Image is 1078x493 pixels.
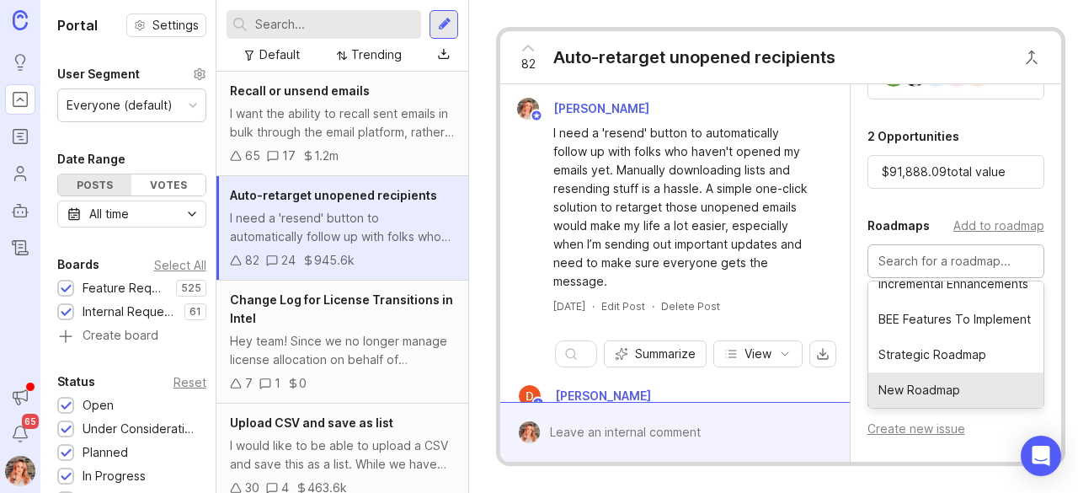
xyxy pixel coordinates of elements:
[57,149,125,169] div: Date Range
[867,126,959,147] div: 2 Opportunities
[299,374,307,393] div: 0
[5,456,35,486] button: Bronwen W
[5,84,35,115] a: Portal
[314,147,339,165] div: 1.2m
[83,467,146,485] div: In Progress
[509,385,664,407] a: Daniel G[PERSON_NAME]
[5,47,35,78] a: Ideas
[531,110,543,122] img: member badge
[809,340,836,367] button: export comments
[513,421,546,443] img: Bronwen W
[57,255,99,275] div: Boards
[67,96,173,115] div: Everyone (default)
[83,396,114,415] div: Open
[5,382,35,412] button: Announcements
[867,155,1044,189] div: $ 91,888.09 total value
[532,397,545,410] img: member badge
[189,305,201,319] p: 61
[152,17,199,34] span: Settings
[230,209,455,246] div: I need a 'resend' button to automatically follow up with folks who haven't opened my emails yet. ...
[83,303,176,321] div: Internal Requests
[173,378,206,387] div: Reset
[507,98,663,120] a: Bronwen W[PERSON_NAME]
[953,217,1044,235] div: Add to roadmap
[5,233,35,263] a: Changelog
[57,15,98,35] h1: Portal
[230,83,370,98] span: Recall or unsend emails
[58,174,131,196] div: Posts
[259,46,300,64] div: Default
[519,385,541,407] img: Daniel G
[553,299,585,313] a: [DATE]
[282,147,296,165] div: 17
[57,64,140,84] div: User Segment
[245,147,260,165] div: 65
[154,260,206,270] div: Select All
[57,372,95,392] div: Status
[57,330,206,345] a: Create board
[5,419,35,449] button: Notifications
[216,176,468,281] a: Auto-retarget unopened recipientsI need a 'resend' button to automatically follow up with folks w...
[868,302,1043,337] div: BEE Features To Implement
[245,251,259,270] div: 82
[230,292,453,325] span: Change Log for License Transitions in Intel
[604,340,707,367] button: Summarize
[5,121,35,152] a: Roadmaps
[555,389,651,403] span: [PERSON_NAME]
[521,55,536,73] span: 82
[230,415,393,430] span: Upload CSV and save as list
[5,158,35,189] a: Users
[179,207,205,221] svg: toggle icon
[553,101,649,115] span: [PERSON_NAME]
[275,374,280,393] div: 1
[868,337,1043,372] div: Strategic Roadmap
[255,15,414,34] input: Search...
[230,437,455,474] div: I would like to be able to upload a CSV and save this as a list. While we have list management se...
[652,299,654,313] div: ·
[601,299,645,313] div: Edit Post
[713,340,803,367] button: View
[351,46,402,64] div: Trending
[1021,436,1061,476] div: Open Intercom Messenger
[867,216,930,236] div: Roadmaps
[230,332,455,369] div: Hey team! Since we no longer manage license allocation on behalf of customers, it would be helpfu...
[868,266,1043,302] div: Incremental Enhancements
[635,346,696,362] span: Summarize
[126,13,206,37] button: Settings
[131,174,205,196] div: Votes
[661,299,720,313] div: Delete Post
[230,188,437,202] span: Auto-retarget unopened recipients
[553,124,815,291] div: I need a 'resend' button to automatically follow up with folks who haven't opened my emails yet. ...
[1015,40,1049,74] button: Close button
[868,372,1043,408] div: New Roadmap
[83,420,198,438] div: Under Consideration
[230,104,455,142] div: I want the ability to recall sent emails in bulk through the email platform, rather than relying ...
[245,374,253,393] div: 7
[553,46,835,69] div: Auto-retarget unopened recipients
[13,10,28,29] img: Canny Home
[592,299,595,313] div: ·
[83,443,128,462] div: Planned
[216,72,468,176] a: Recall or unsend emailsI want the ability to recall sent emails in bulk through the email platfor...
[512,98,545,120] img: Bronwen W
[878,252,1033,271] input: Search for a roadmap...
[89,205,129,223] div: All time
[314,251,355,270] div: 945.6k
[553,300,585,313] time: [DATE]
[281,251,296,270] div: 24
[181,281,201,295] p: 525
[867,420,1044,438] div: Create new issue
[22,414,39,429] span: 65
[83,279,168,297] div: Feature Requests
[216,281,468,404] a: Change Log for License Transitions in IntelHey team! Since we no longer manage license allocation...
[744,346,771,362] span: View
[5,196,35,226] a: Autopilot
